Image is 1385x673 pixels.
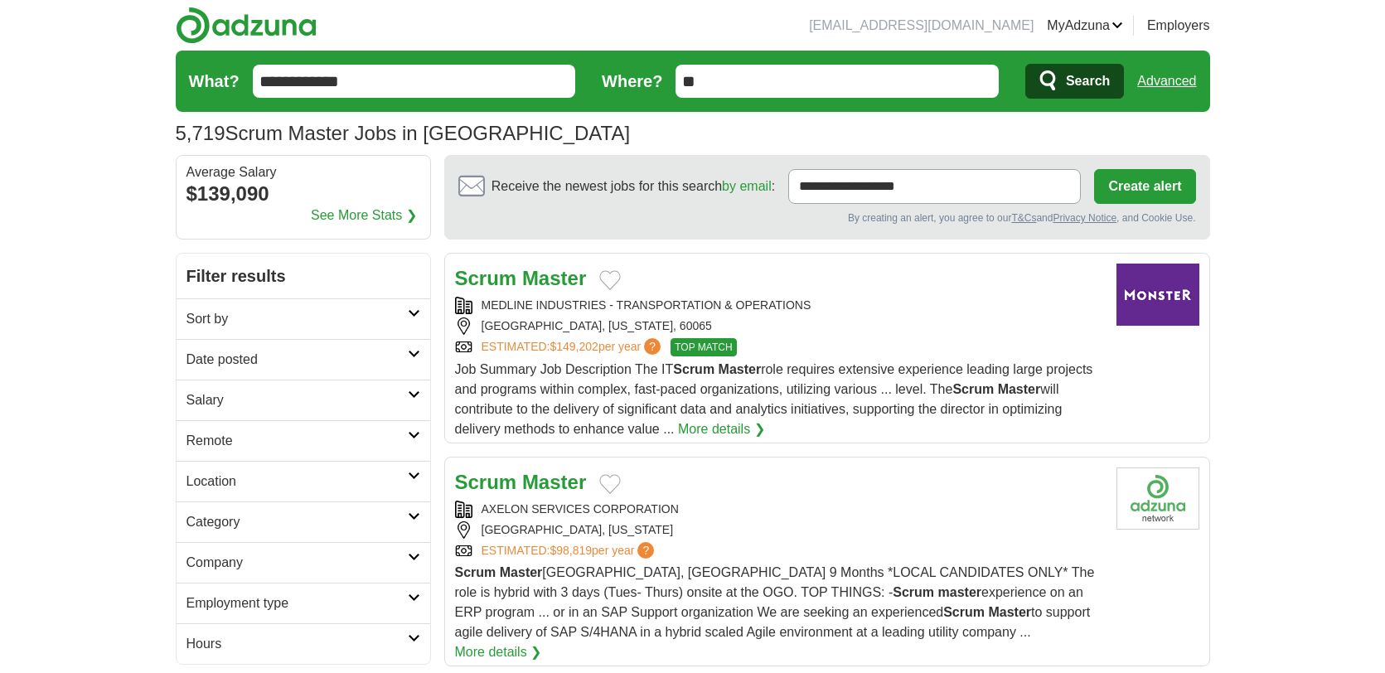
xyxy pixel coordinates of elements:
[482,542,658,559] a: ESTIMATED:$98,819per year?
[673,362,714,376] strong: Scrum
[893,585,934,599] strong: Scrum
[637,542,654,559] span: ?
[177,254,430,298] h2: Filter results
[176,119,225,148] span: 5,719
[186,593,408,613] h2: Employment type
[177,501,430,542] a: Category
[177,583,430,623] a: Employment type
[644,338,661,355] span: ?
[455,501,1103,518] div: AXELON SERVICES CORPORATION
[177,339,430,380] a: Date posted
[522,471,586,493] strong: Master
[186,472,408,491] h2: Location
[678,419,765,439] a: More details ❯
[602,69,662,94] label: Where?
[455,642,542,662] a: More details ❯
[455,565,496,579] strong: Scrum
[177,380,430,420] a: Salary
[186,179,420,209] div: $139,090
[186,431,408,451] h2: Remote
[550,340,598,353] span: $149,202
[719,362,762,376] strong: Master
[500,565,543,579] strong: Master
[455,267,517,289] strong: Scrum
[177,542,430,583] a: Company
[186,512,408,532] h2: Category
[1047,16,1123,36] a: MyAdzuna
[311,206,417,225] a: See More Stats ❯
[186,309,408,329] h2: Sort by
[1147,16,1210,36] a: Employers
[177,623,430,664] a: Hours
[177,420,430,461] a: Remote
[482,338,665,356] a: ESTIMATED:$149,202per year?
[492,177,775,196] span: Receive the newest jobs for this search :
[455,471,587,493] a: Scrum Master
[186,350,408,370] h2: Date posted
[1025,64,1124,99] button: Search
[455,267,587,289] a: Scrum Master
[998,382,1041,396] strong: Master
[1011,212,1036,224] a: T&Cs
[458,211,1196,225] div: By creating an alert, you agree to our and , and Cookie Use.
[809,16,1034,36] li: [EMAIL_ADDRESS][DOMAIN_NAME]
[455,317,1103,335] div: [GEOGRAPHIC_DATA], [US_STATE], 60065
[1094,169,1195,204] button: Create alert
[186,166,420,179] div: Average Salary
[455,362,1093,436] span: Job Summary Job Description The IT role requires extensive experience leading large projects and ...
[522,267,586,289] strong: Master
[186,390,408,410] h2: Salary
[952,382,994,396] strong: Scrum
[186,634,408,654] h2: Hours
[455,565,1095,639] span: [GEOGRAPHIC_DATA], [GEOGRAPHIC_DATA] 9 Months *LOCAL CANDIDATES ONLY* The role is hybrid with 3 d...
[455,471,517,493] strong: Scrum
[599,270,621,290] button: Add to favorite jobs
[177,298,430,339] a: Sort by
[1116,264,1199,326] img: Company logo
[177,461,430,501] a: Location
[186,553,408,573] h2: Company
[938,585,981,599] strong: master
[176,122,631,144] h1: Scrum Master Jobs in [GEOGRAPHIC_DATA]
[1053,212,1116,224] a: Privacy Notice
[1137,65,1196,98] a: Advanced
[988,605,1031,619] strong: Master
[189,69,240,94] label: What?
[176,7,317,44] img: Adzuna logo
[455,521,1103,539] div: [GEOGRAPHIC_DATA], [US_STATE]
[550,544,592,557] span: $98,819
[671,338,736,356] span: TOP MATCH
[943,605,985,619] strong: Scrum
[455,297,1103,314] div: MEDLINE INDUSTRIES - TRANSPORTATION & OPERATIONS
[1066,65,1110,98] span: Search
[599,474,621,494] button: Add to favorite jobs
[1116,467,1199,530] img: Company logo
[722,179,772,193] a: by email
